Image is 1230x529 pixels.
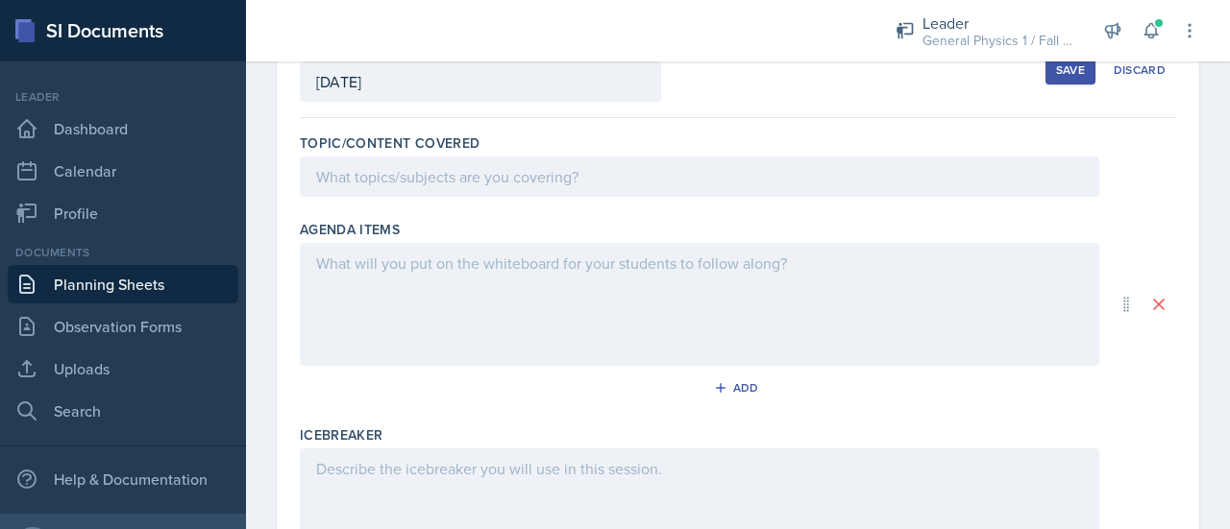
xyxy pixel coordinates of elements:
label: Icebreaker [300,425,383,445]
div: Leader [8,88,238,106]
a: Uploads [8,349,238,388]
div: Add [718,380,759,396]
div: Save [1056,62,1085,78]
div: Documents [8,244,238,261]
button: Add [707,373,770,402]
label: Agenda items [300,220,400,239]
a: Calendar [8,152,238,190]
a: Dashboard [8,109,238,148]
a: Observation Forms [8,307,238,346]
a: Profile [8,194,238,232]
div: Help & Documentation [8,460,238,498]
div: Leader [922,12,1076,35]
label: Topic/Content Covered [300,133,480,153]
div: General Physics 1 / Fall 2025 [922,31,1076,51]
a: Planning Sheets [8,265,238,303]
a: Search [8,392,238,430]
button: Discard [1103,56,1176,84]
div: Discard [1114,62,1166,78]
button: Save [1045,56,1095,84]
